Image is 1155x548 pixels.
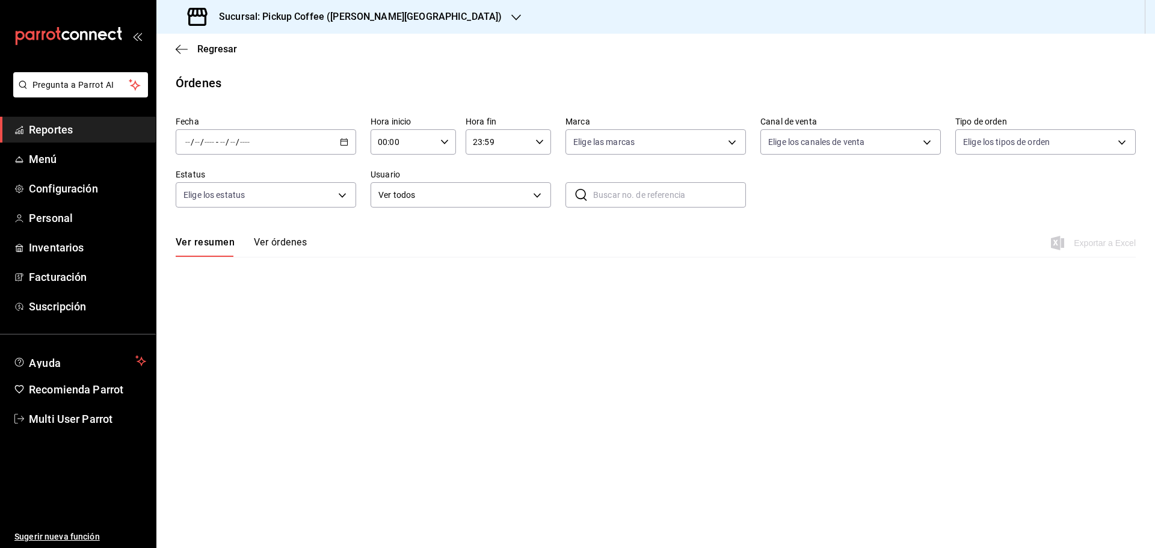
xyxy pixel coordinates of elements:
span: Sugerir nueva función [14,531,146,543]
span: Menú [29,151,146,167]
span: - [216,137,218,147]
label: Marca [565,117,746,126]
input: -- [185,137,191,147]
button: Ver órdenes [254,236,307,257]
span: Elige los tipos de orden [963,136,1050,148]
span: Configuración [29,180,146,197]
label: Tipo de orden [955,117,1136,126]
button: Regresar [176,43,237,55]
input: -- [230,137,236,147]
span: / [236,137,239,147]
label: Usuario [371,170,551,179]
span: / [200,137,204,147]
button: Ver resumen [176,236,235,257]
span: Elige los estatus [183,189,245,201]
label: Hora inicio [371,117,456,126]
input: ---- [204,137,215,147]
span: Suscripción [29,298,146,315]
h3: Sucursal: Pickup Coffee ([PERSON_NAME][GEOGRAPHIC_DATA]) [209,10,502,24]
button: Pregunta a Parrot AI [13,72,148,97]
label: Estatus [176,170,356,179]
span: Multi User Parrot [29,411,146,427]
span: Elige los canales de venta [768,136,864,148]
input: -- [194,137,200,147]
input: Buscar no. de referencia [593,183,746,207]
span: Ayuda [29,354,131,368]
label: Canal de venta [760,117,941,126]
span: Facturación [29,269,146,285]
div: Órdenes [176,74,221,92]
span: Pregunta a Parrot AI [32,79,129,91]
span: Elige las marcas [573,136,635,148]
label: Hora fin [466,117,551,126]
a: Pregunta a Parrot AI [8,87,148,100]
div: navigation tabs [176,236,307,257]
span: Regresar [197,43,237,55]
span: / [226,137,229,147]
label: Fecha [176,117,356,126]
span: Ver todos [378,189,529,202]
span: Personal [29,210,146,226]
span: Inventarios [29,239,146,256]
span: Recomienda Parrot [29,381,146,398]
button: open_drawer_menu [132,31,142,41]
span: Reportes [29,122,146,138]
span: / [191,137,194,147]
input: ---- [239,137,250,147]
input: -- [220,137,226,147]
